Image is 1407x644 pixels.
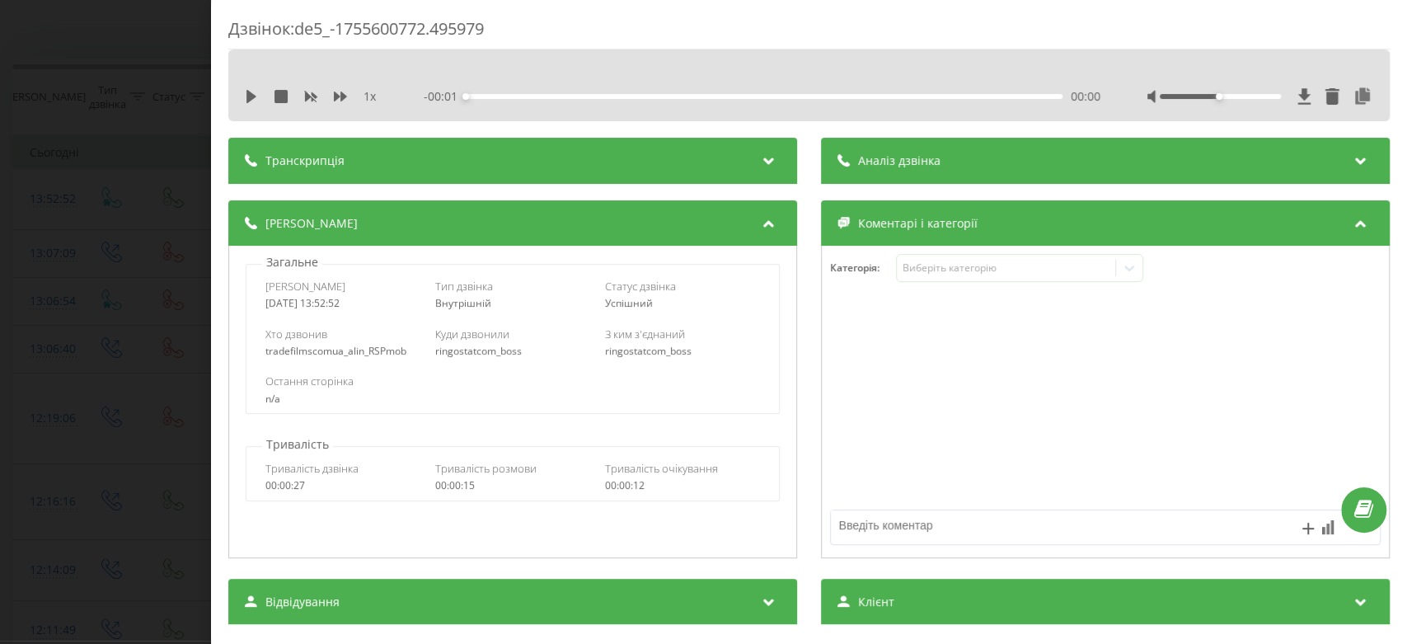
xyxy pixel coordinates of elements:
div: n/a [265,393,760,405]
span: Тривалість очікування [605,461,718,476]
span: Хто дзвонив [265,327,327,341]
div: Accessibility label [462,93,469,100]
span: 00:00 [1071,88,1100,105]
span: З ким з'єднаний [605,327,685,341]
span: Успішний [605,296,653,310]
span: [PERSON_NAME] [265,279,345,294]
div: ringostatcom_boss [435,346,590,357]
h4: Категорія : [830,262,896,274]
span: Внутрішній [435,296,491,310]
span: [PERSON_NAME] [265,215,358,232]
div: Accessibility label [1216,93,1222,100]
span: Транскрипція [265,153,345,169]
span: Коментарі і категорії [858,215,978,232]
div: tradefilmscomua_alin_RSPmob [265,346,420,357]
div: 00:00:27 [265,480,420,491]
span: Аналіз дзвінка [858,153,940,169]
span: 1 x [363,88,376,105]
span: - 00:01 [424,88,466,105]
div: 00:00:12 [605,480,760,491]
div: Виберіть категорію [903,261,1109,275]
p: Загальне [262,254,322,270]
div: ringostatcom_boss [605,346,760,357]
div: [DATE] 13:52:52 [265,298,420,309]
span: Відвідування [265,594,340,610]
span: Остання сторінка [265,374,354,388]
div: 00:00:15 [435,480,590,491]
span: Клієнт [858,594,894,610]
div: Дзвінок : de5_-1755600772.495979 [228,17,1390,49]
span: Куди дзвонили [435,327,509,341]
p: Тривалість [262,436,333,453]
span: Тривалість дзвінка [265,461,359,476]
span: Тип дзвінка [435,279,493,294]
span: Статус дзвінка [605,279,676,294]
span: Тривалість розмови [435,461,537,476]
